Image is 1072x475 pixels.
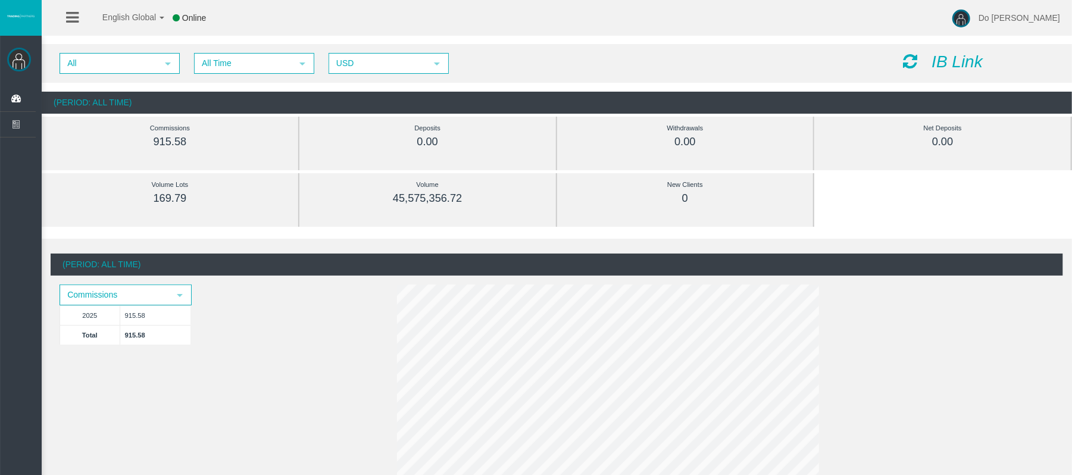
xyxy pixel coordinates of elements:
[904,53,918,70] i: Reload Dashboard
[6,14,36,18] img: logo.svg
[952,10,970,27] img: user-image
[326,192,529,205] div: 45,575,356.72
[330,54,426,73] span: USD
[61,286,169,304] span: Commissions
[841,121,1044,135] div: Net Deposits
[326,178,529,192] div: Volume
[584,121,787,135] div: Withdrawals
[584,192,787,205] div: 0
[51,254,1063,276] div: (Period: All Time)
[87,12,156,22] span: English Global
[60,325,120,345] td: Total
[120,305,190,325] td: 915.58
[432,59,442,68] span: select
[120,325,190,345] td: 915.58
[326,135,529,149] div: 0.00
[979,13,1060,23] span: Do [PERSON_NAME]
[326,121,529,135] div: Deposits
[68,121,271,135] div: Commissions
[68,178,271,192] div: Volume Lots
[61,54,157,73] span: All
[68,135,271,149] div: 915.58
[932,52,983,71] i: IB Link
[68,192,271,205] div: 169.79
[182,13,206,23] span: Online
[175,290,185,300] span: select
[195,54,292,73] span: All Time
[163,59,173,68] span: select
[42,92,1072,114] div: (Period: All Time)
[841,135,1044,149] div: 0.00
[584,178,787,192] div: New Clients
[584,135,787,149] div: 0.00
[298,59,307,68] span: select
[60,305,120,325] td: 2025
